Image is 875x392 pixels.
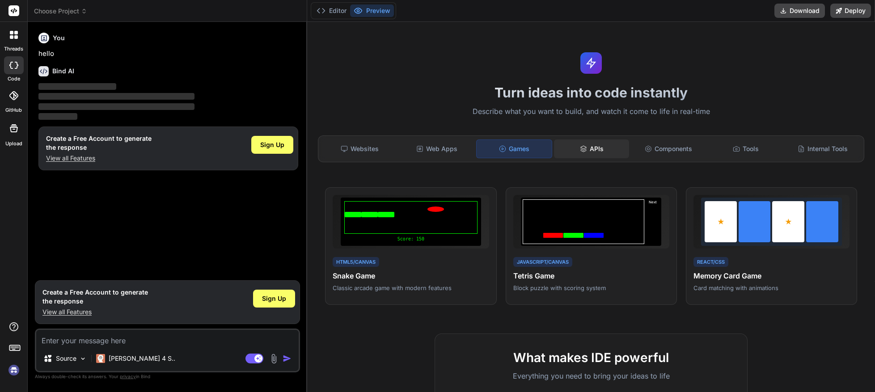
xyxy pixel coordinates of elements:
div: Games [476,139,552,158]
span: Sign Up [260,140,284,149]
span: ‌ [38,93,194,100]
p: Describe what you want to build, and watch it come to life in real-time [313,106,870,118]
p: View all Features [46,154,152,163]
label: Upload [5,140,22,148]
h4: Memory Card Game [693,270,850,281]
p: Source [56,354,76,363]
h4: Snake Game [333,270,489,281]
h6: You [53,34,65,42]
div: Components [631,139,706,158]
img: Pick Models [79,355,87,362]
button: Editor [313,4,350,17]
button: Preview [350,4,394,17]
img: icon [283,354,292,363]
h1: Create a Free Account to generate the response [46,134,152,152]
div: Websites [322,139,397,158]
p: Block puzzle with scoring system [513,284,669,292]
span: ‌ [38,113,77,120]
p: Card matching with animations [693,284,850,292]
h1: Create a Free Account to generate the response [42,288,148,306]
div: HTML5/Canvas [333,257,379,267]
p: Classic arcade game with modern features [333,284,489,292]
img: Claude 4 Sonnet [96,354,105,363]
div: Web Apps [399,139,474,158]
img: signin [6,362,21,378]
p: Always double-check its answers. Your in Bind [35,372,300,381]
span: Sign Up [262,294,286,303]
h6: Bind AI [52,67,74,76]
span: privacy [120,374,136,379]
img: attachment [269,354,279,364]
label: code [8,75,20,83]
p: Everything you need to bring your ideas to life [449,371,733,381]
p: View all Features [42,308,148,316]
div: JavaScript/Canvas [513,257,572,267]
h4: Tetris Game [513,270,669,281]
p: hello [38,49,298,59]
label: threads [4,45,23,53]
span: ‌ [38,83,116,90]
button: Deploy [830,4,871,18]
label: GitHub [5,106,22,114]
span: Choose Project [34,7,87,16]
div: Score: 150 [344,236,478,242]
span: ‌ [38,103,194,110]
div: Tools [708,139,783,158]
div: React/CSS [693,257,728,267]
h1: Turn ideas into code instantly [313,84,870,101]
h2: What makes IDE powerful [449,348,733,367]
button: Download [774,4,825,18]
div: APIs [554,139,629,158]
p: [PERSON_NAME] 4 S.. [109,354,175,363]
div: Internal Tools [785,139,860,158]
div: Next [646,199,659,244]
